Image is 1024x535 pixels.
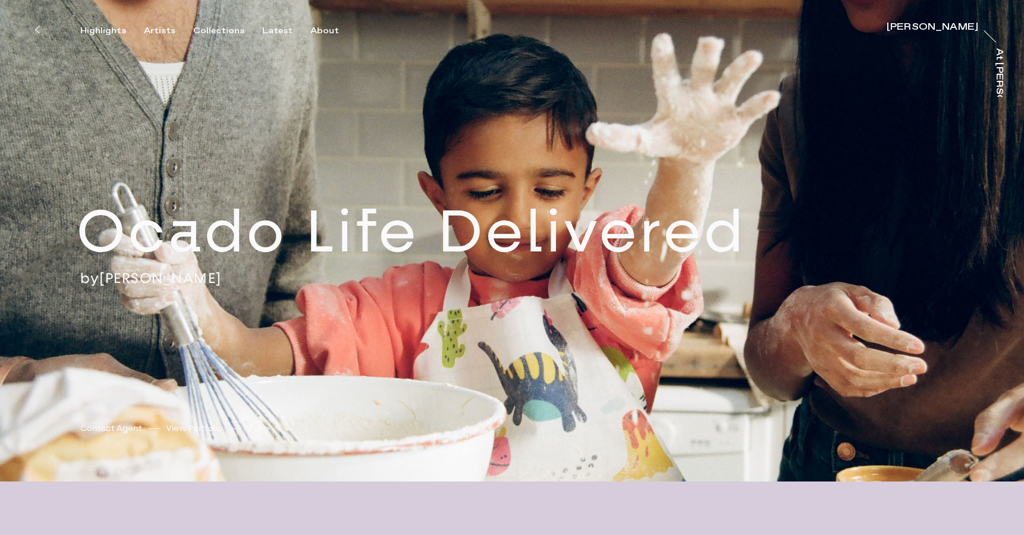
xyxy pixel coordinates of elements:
[887,23,978,34] a: [PERSON_NAME]
[247,420,269,436] button: Share
[193,26,262,36] button: Collections
[80,26,144,36] button: Highlights
[80,422,142,435] a: Contact Agent
[310,26,339,36] div: About
[77,195,827,269] h2: Ocado Life Delivered
[99,269,222,287] a: [PERSON_NAME]
[144,26,193,36] button: Artists
[80,269,99,287] span: by
[80,26,126,36] div: Highlights
[992,48,1004,97] a: At [PERSON_NAME]
[310,26,357,36] button: About
[166,422,223,435] a: View Portfolio
[994,48,1004,155] div: At [PERSON_NAME]
[262,26,293,36] div: Latest
[144,26,175,36] div: Artists
[193,26,244,36] div: Collections
[262,26,310,36] button: Latest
